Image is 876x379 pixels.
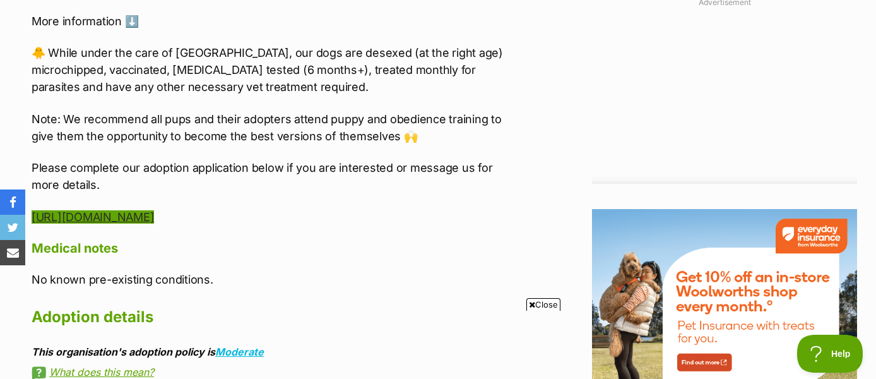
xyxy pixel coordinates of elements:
[132,316,744,373] iframe: Advertisement
[32,303,522,331] h2: Adoption details
[32,366,522,378] a: What does this mean?
[32,271,522,288] p: No known pre-existing conditions.
[526,298,560,311] span: Close
[797,335,863,373] iframe: Help Scout Beacon - Open
[630,13,819,171] iframe: Advertisement
[32,210,154,224] a: [URL][DOMAIN_NAME]
[32,44,522,95] p: 🐥 While under the care of [GEOGRAPHIC_DATA], our dogs are desexed (at the right age) microchipped...
[32,240,522,256] h4: Medical notes
[32,346,522,358] div: This organisation's adoption policy is
[32,111,522,145] p: Note: We recommend all pups and their adopters attend puppy and obedience training to give them t...
[32,159,522,193] p: Please complete our adoption application below if you are interested or message us for more details.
